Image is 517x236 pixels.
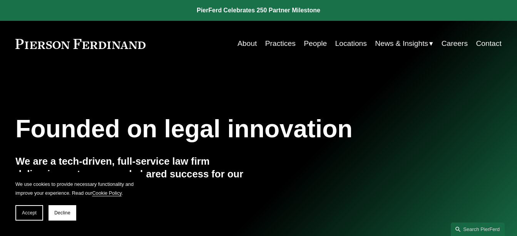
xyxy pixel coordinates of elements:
span: News & Insights [375,37,428,51]
a: folder dropdown [375,36,433,51]
button: Accept [15,205,43,221]
a: Practices [265,36,296,51]
h1: Founded on legal innovation [15,115,420,143]
a: Locations [335,36,367,51]
span: Accept [22,210,37,216]
section: Cookie banner [8,172,146,228]
p: We use cookies to provide necessary functionality and improve your experience. Read our . [15,180,139,197]
a: Contact [476,36,501,51]
a: About [238,36,257,51]
h4: We are a tech-driven, full-service law firm delivering outcomes and shared success for our global... [15,155,258,193]
span: Decline [54,210,70,216]
a: People [304,36,327,51]
a: Search this site [451,223,505,236]
a: Cookie Policy [92,190,121,196]
a: Careers [442,36,468,51]
button: Decline [49,205,76,221]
